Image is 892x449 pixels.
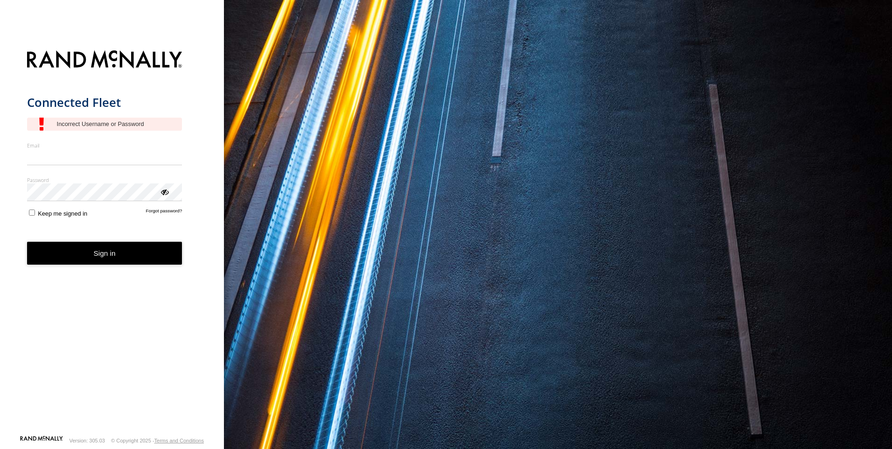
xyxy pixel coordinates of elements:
[146,208,182,217] a: Forgot password?
[27,49,182,72] img: Rand McNally
[160,187,169,196] div: ViewPassword
[111,438,204,443] div: © Copyright 2025 -
[38,210,87,217] span: Keep me signed in
[20,436,63,445] a: Visit our Website
[27,176,182,183] label: Password
[29,210,35,216] input: Keep me signed in
[27,142,182,149] label: Email
[27,95,182,110] h1: Connected Fleet
[70,438,105,443] div: Version: 305.03
[27,45,197,435] form: main
[154,438,204,443] a: Terms and Conditions
[27,242,182,265] button: Sign in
